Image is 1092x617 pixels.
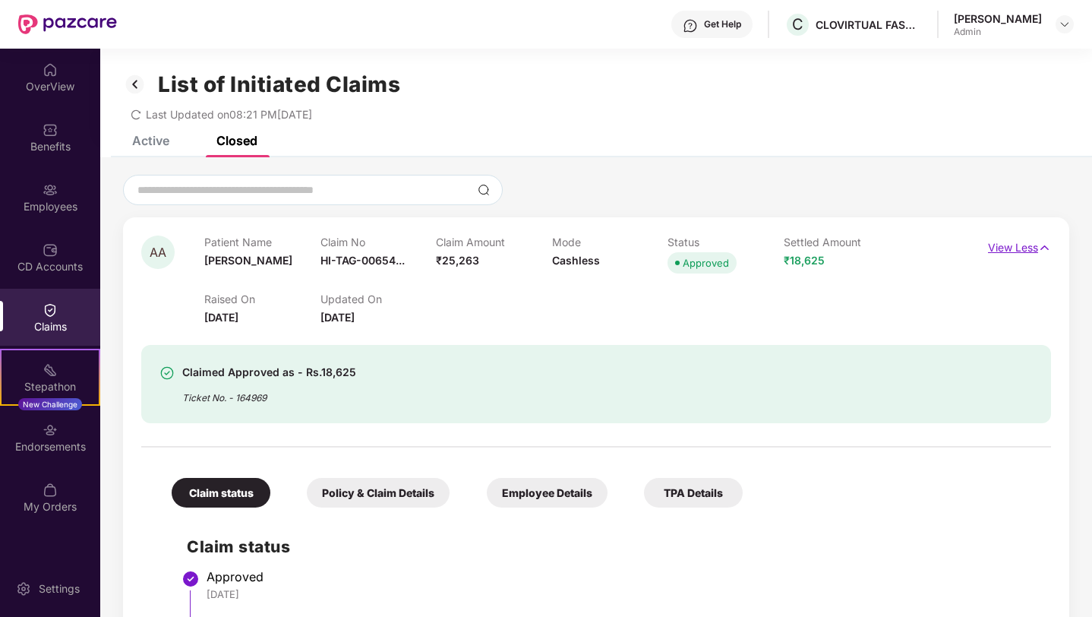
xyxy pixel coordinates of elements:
[436,254,479,267] span: ₹25,263
[43,242,58,258] img: svg+xml;base64,PHN2ZyBpZD0iQ0RfQWNjb3VudHMiIGRhdGEtbmFtZT0iQ0QgQWNjb3VudHMiIHhtbG5zPSJodHRwOi8vd3...
[320,236,437,248] p: Claim No
[181,570,200,588] img: svg+xml;base64,PHN2ZyBpZD0iU3RlcC1Eb25lLTMyeDMyIiB4bWxucz0iaHR0cDovL3d3dy53My5vcmcvMjAwMC9zdmciIH...
[487,478,608,508] div: Employee Details
[43,122,58,138] img: svg+xml;base64,PHN2ZyBpZD0iQmVuZWZpdHMiIHhtbG5zPSJodHRwOi8vd3d3LnczLm9yZy8yMDAwL3N2ZyIgd2lkdGg9Ij...
[43,62,58,78] img: svg+xml;base64,PHN2ZyBpZD0iSG9tZSIgeG1sbnM9Imh0dHA6Ly93d3cudzMub3JnLzIwMDAvc3ZnIiB3aWR0aD0iMjAiIG...
[159,365,175,381] img: svg+xml;base64,PHN2ZyBpZD0iU3VjY2Vzcy0zMngzMiIgeG1sbnM9Imh0dHA6Ly93d3cudzMub3JnLzIwMDAvc3ZnIiB3aW...
[16,581,31,596] img: svg+xml;base64,PHN2ZyBpZD0iU2V0dGluZy0yMHgyMCIgeG1sbnM9Imh0dHA6Ly93d3cudzMub3JnLzIwMDAvc3ZnIiB3aW...
[320,293,437,305] p: Updated On
[182,381,356,405] div: Ticket No. - 164969
[43,422,58,438] img: svg+xml;base64,PHN2ZyBpZD0iRW5kb3JzZW1lbnRzIiB4bWxucz0iaHR0cDovL3d3dy53My5vcmcvMjAwMC9zdmciIHdpZH...
[792,15,803,33] span: C
[132,133,169,148] div: Active
[158,71,400,97] h1: List of Initiated Claims
[43,302,58,318] img: svg+xml;base64,PHN2ZyBpZD0iQ2xhaW0iIHhtbG5zPSJodHRwOi8vd3d3LnczLm9yZy8yMDAwL3N2ZyIgd2lkdGg9IjIwIi...
[150,246,166,259] span: AA
[816,17,922,32] div: CLOVIRTUAL FASHION PRIVATE LIMITED
[988,236,1051,256] p: View Less
[1059,18,1071,30] img: svg+xml;base64,PHN2ZyBpZD0iRHJvcGRvd24tMzJ4MzIiIHhtbG5zPSJodHRwOi8vd3d3LnczLm9yZy8yMDAwL3N2ZyIgd2...
[187,534,1036,559] h2: Claim status
[307,478,450,508] div: Policy & Claim Details
[1038,239,1051,256] img: svg+xml;base64,PHN2ZyB4bWxucz0iaHR0cDovL3d3dy53My5vcmcvMjAwMC9zdmciIHdpZHRoPSIxNyIgaGVpZ2h0PSIxNy...
[683,255,729,271] div: Approved
[18,14,117,34] img: New Pazcare Logo
[204,293,320,305] p: Raised On
[436,236,552,248] p: Claim Amount
[131,108,141,121] span: redo
[2,379,99,394] div: Stepathon
[784,254,825,267] span: ₹18,625
[954,26,1042,38] div: Admin
[784,236,900,248] p: Settled Amount
[182,363,356,381] div: Claimed Approved as - Rs.18,625
[320,311,355,324] span: [DATE]
[644,478,743,508] div: TPA Details
[668,236,784,248] p: Status
[146,108,312,121] span: Last Updated on 08:21 PM[DATE]
[34,581,84,596] div: Settings
[43,362,58,378] img: svg+xml;base64,PHN2ZyB4bWxucz0iaHR0cDovL3d3dy53My5vcmcvMjAwMC9zdmciIHdpZHRoPSIyMSIgaGVpZ2h0PSIyMC...
[18,398,82,410] div: New Challenge
[704,18,741,30] div: Get Help
[204,254,292,267] span: [PERSON_NAME]
[172,478,270,508] div: Claim status
[43,483,58,498] img: svg+xml;base64,PHN2ZyBpZD0iTXlfT3JkZXJzIiBkYXRhLW5hbWU9Ik15IE9yZGVycyIgeG1sbnM9Imh0dHA6Ly93d3cudz...
[683,18,698,33] img: svg+xml;base64,PHN2ZyBpZD0iSGVscC0zMngzMiIgeG1sbnM9Imh0dHA6Ly93d3cudzMub3JnLzIwMDAvc3ZnIiB3aWR0aD...
[320,254,405,267] span: HI-TAG-00654...
[207,569,1036,584] div: Approved
[204,236,320,248] p: Patient Name
[954,11,1042,26] div: [PERSON_NAME]
[216,133,257,148] div: Closed
[204,311,238,324] span: [DATE]
[478,184,490,196] img: svg+xml;base64,PHN2ZyBpZD0iU2VhcmNoLTMyeDMyIiB4bWxucz0iaHR0cDovL3d3dy53My5vcmcvMjAwMC9zdmciIHdpZH...
[43,182,58,198] img: svg+xml;base64,PHN2ZyBpZD0iRW1wbG95ZWVzIiB4bWxucz0iaHR0cDovL3d3dy53My5vcmcvMjAwMC9zdmciIHdpZHRoPS...
[552,236,668,248] p: Mode
[207,587,1036,601] div: [DATE]
[123,71,147,97] img: svg+xml;base64,PHN2ZyB3aWR0aD0iMzIiIGhlaWdodD0iMzIiIHZpZXdCb3g9IjAgMCAzMiAzMiIgZmlsbD0ibm9uZSIgeG...
[552,254,600,267] span: Cashless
